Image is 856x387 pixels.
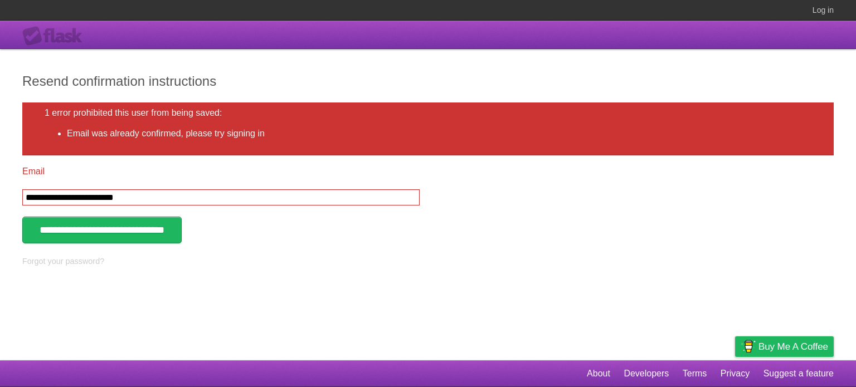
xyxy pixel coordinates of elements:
[22,166,420,177] label: Email
[735,336,834,357] a: Buy me a coffee
[587,363,610,384] a: About
[22,257,104,266] a: Forgot your password?
[22,71,834,91] h2: Resend confirmation instructions
[721,363,750,384] a: Privacy
[67,127,811,140] li: Email was already confirmed, please try signing in
[624,363,669,384] a: Developers
[758,337,828,356] span: Buy me a coffee
[763,363,834,384] a: Suggest a feature
[741,337,756,356] img: Buy me a coffee
[683,363,707,384] a: Terms
[45,108,811,118] h2: 1 error prohibited this user from being saved:
[22,26,89,46] div: Flask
